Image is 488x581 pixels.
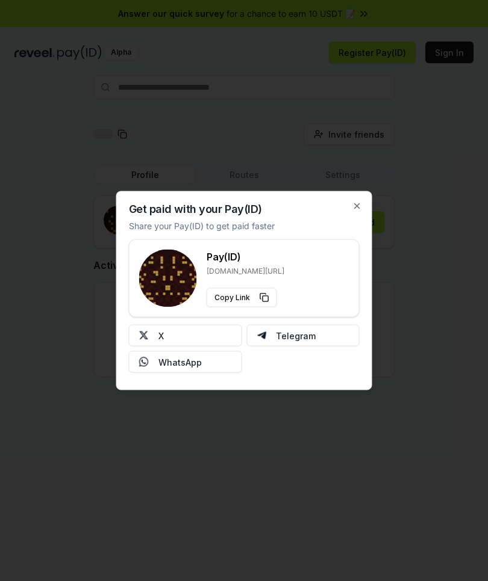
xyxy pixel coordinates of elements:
[207,288,277,307] button: Copy Link
[246,325,360,346] button: Telegram
[129,204,262,215] h2: Get paid with your Pay(ID)
[139,357,149,367] img: Whatsapp
[139,331,149,340] img: X
[129,220,275,232] p: Share your Pay(ID) to get paid faster
[129,325,242,346] button: X
[207,266,284,276] p: [DOMAIN_NAME][URL]
[257,331,266,340] img: Telegram
[129,351,242,373] button: WhatsApp
[207,250,284,264] h3: Pay(ID)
